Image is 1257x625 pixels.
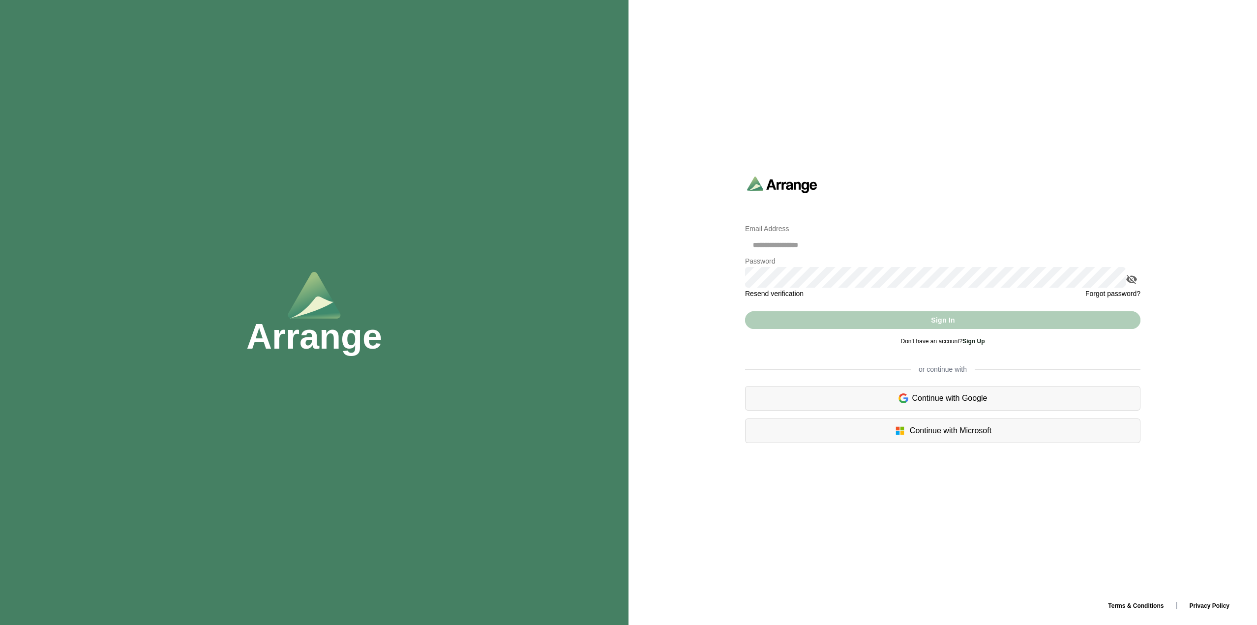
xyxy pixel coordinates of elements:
[745,223,1140,235] p: Email Address
[911,364,975,374] span: or continue with
[1085,288,1140,299] a: Forgot password?
[745,418,1140,443] div: Continue with Microsoft
[898,392,908,404] img: google-logo.6d399ca0.svg
[894,425,906,437] img: microsoft-logo.7cf64d5f.svg
[900,338,985,345] span: Don't have an account?
[246,319,382,354] h1: Arrange
[1100,602,1171,609] a: Terms & Conditions
[1182,602,1237,609] a: Privacy Policy
[1126,273,1137,285] i: appended action
[745,386,1140,411] div: Continue with Google
[1175,601,1177,609] span: |
[962,338,985,345] a: Sign Up
[745,290,804,298] a: Resend verification
[747,176,817,193] img: arrangeai-name-small-logo.4d2b8aee.svg
[745,255,1140,267] p: Password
